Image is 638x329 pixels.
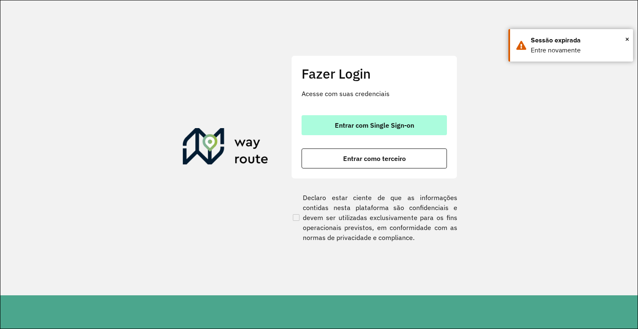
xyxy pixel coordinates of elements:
button: Close [625,33,629,45]
button: button [302,115,447,135]
span: × [625,33,629,45]
div: Entre novamente [531,45,627,55]
label: Declaro estar ciente de que as informações contidas nesta plataforma são confidenciais e devem se... [291,193,457,242]
p: Acesse com suas credenciais [302,89,447,99]
span: Entrar com Single Sign-on [335,122,414,129]
h2: Fazer Login [302,66,447,82]
button: button [302,148,447,168]
img: Roteirizador AmbevTech [183,128,268,168]
div: Sessão expirada [531,35,627,45]
span: Entrar como terceiro [343,155,406,162]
